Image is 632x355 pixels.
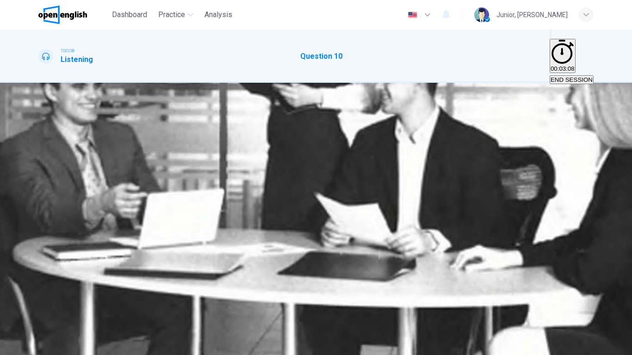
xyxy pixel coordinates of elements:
div: Junior, [PERSON_NAME] [496,9,568,20]
button: 00:03:08 [550,39,576,73]
h1: Question 10 [300,51,342,62]
span: Analysis [204,9,232,20]
div: Hide [550,39,594,74]
button: END SESSION [550,75,594,84]
img: OpenEnglish logo [38,6,87,24]
h1: Listening [61,54,93,65]
span: Practice [158,9,185,20]
button: Dashboard [108,6,151,23]
img: en [407,12,418,18]
div: Mute [550,28,594,39]
span: TOEIC® [61,48,74,54]
img: Profile picture [474,7,489,22]
span: Dashboard [112,9,147,20]
span: END SESSION [551,76,593,83]
button: Analysis [201,6,236,23]
span: 00:03:08 [551,65,575,72]
button: Practice [155,6,197,23]
a: OpenEnglish logo [38,6,108,24]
